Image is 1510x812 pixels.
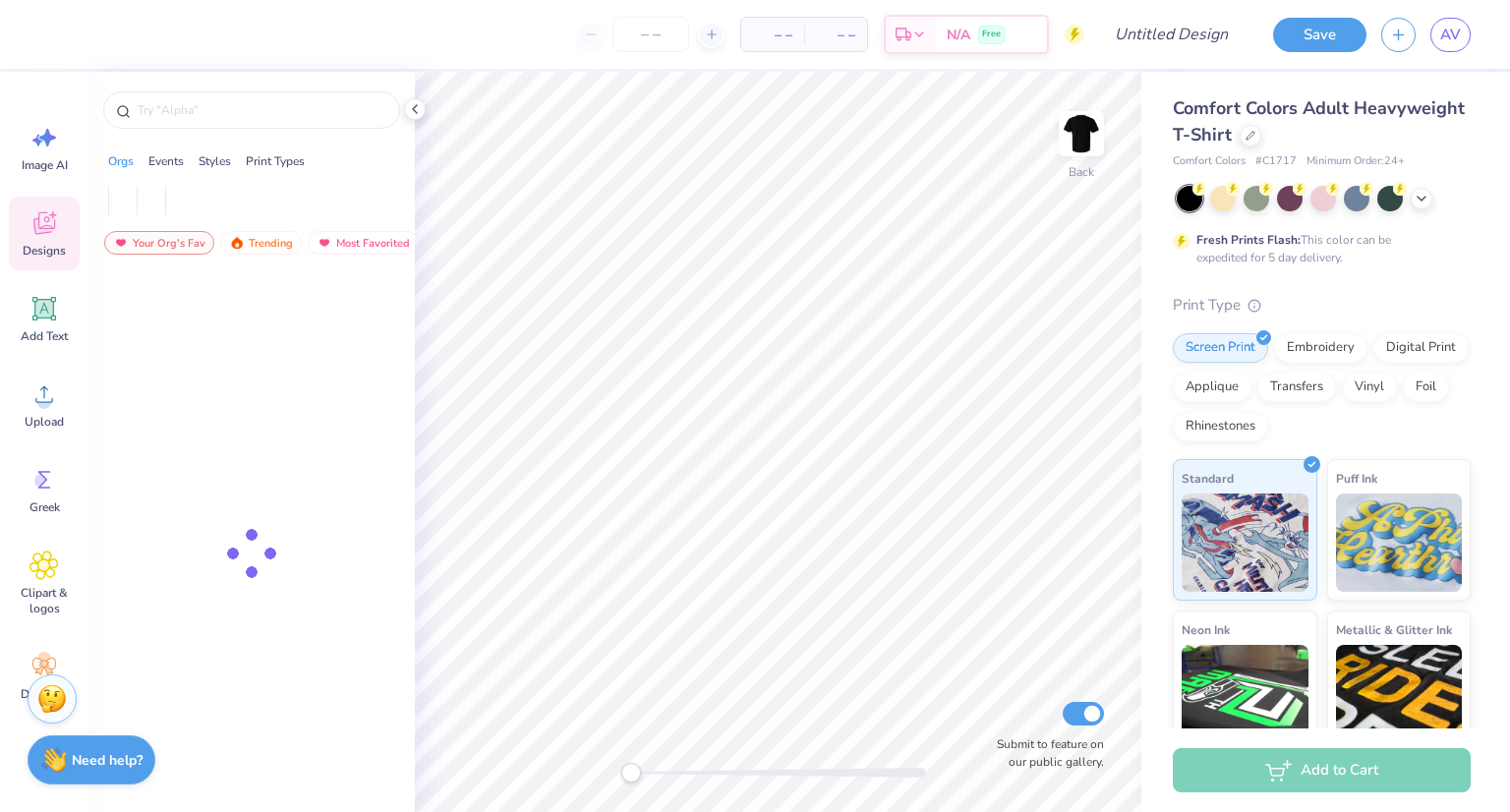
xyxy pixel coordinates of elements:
[1336,493,1463,592] img: Puff Ink
[1430,18,1471,52] a: AV
[1403,373,1449,402] div: Foil
[1336,468,1377,489] span: Puff Ink
[199,152,231,170] div: Styles
[1182,493,1308,592] img: Standard
[1440,24,1461,46] span: AV
[246,152,305,170] div: Print Types
[21,328,68,344] span: Add Text
[1373,333,1469,363] div: Digital Print
[1196,231,1438,266] div: This color can be expedited for 5 day delivery.
[29,499,60,515] span: Greek
[1173,373,1251,402] div: Applique
[12,585,77,616] span: Clipart & logos
[1336,619,1452,640] span: Metallic & Glitter Ink
[148,152,184,170] div: Events
[308,231,419,255] div: Most Favorited
[229,236,245,250] img: trending.gif
[72,751,143,770] strong: Need help?
[816,25,855,45] span: – –
[1255,153,1297,170] span: # C1717
[1196,232,1301,248] strong: Fresh Prints Flash:
[22,157,68,173] span: Image AI
[317,236,332,250] img: most_fav.gif
[136,100,387,120] input: Try "Alpha"
[1182,468,1234,489] span: Standard
[25,414,64,430] span: Upload
[1062,114,1101,153] img: Back
[1173,153,1246,170] span: Comfort Colors
[1099,15,1244,54] input: Untitled Design
[621,763,641,783] div: Accessibility label
[986,735,1104,771] label: Submit to feature on our public gallery.
[1182,619,1230,640] span: Neon Ink
[108,152,134,170] div: Orgs
[23,243,66,259] span: Designs
[1173,294,1471,317] div: Print Type
[1069,163,1094,181] div: Back
[21,686,68,702] span: Decorate
[612,17,689,52] input: – –
[947,25,970,45] span: N/A
[220,231,302,255] div: Trending
[1342,373,1397,402] div: Vinyl
[1257,373,1336,402] div: Transfers
[1173,412,1268,441] div: Rhinestones
[1336,645,1463,743] img: Metallic & Glitter Ink
[1307,153,1405,170] span: Minimum Order: 24 +
[1173,333,1268,363] div: Screen Print
[982,28,1001,41] span: Free
[753,25,792,45] span: – –
[1182,645,1308,743] img: Neon Ink
[113,236,129,250] img: most_fav.gif
[104,231,214,255] div: Your Org's Fav
[1274,333,1367,363] div: Embroidery
[1273,18,1366,52] button: Save
[1173,96,1465,146] span: Comfort Colors Adult Heavyweight T-Shirt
